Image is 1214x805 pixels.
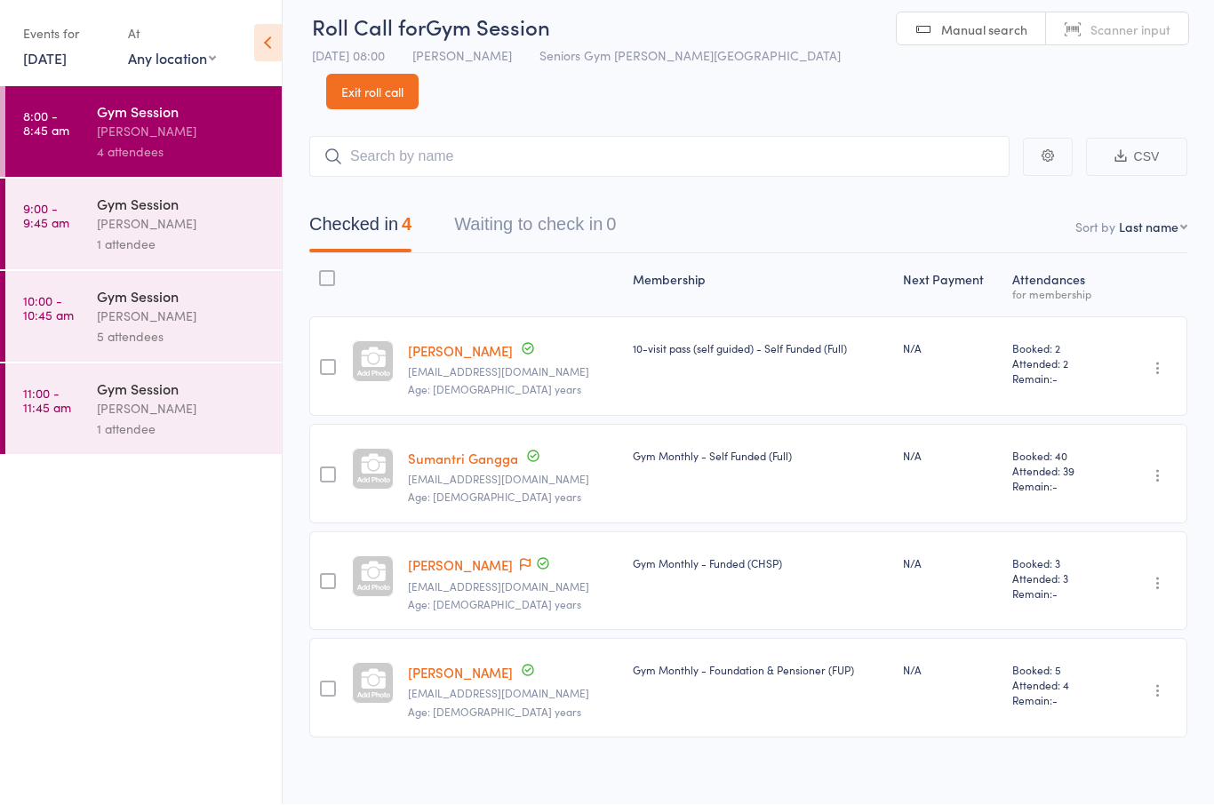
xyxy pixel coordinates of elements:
[97,122,267,142] div: [PERSON_NAME]
[97,142,267,163] div: 4 attendees
[626,262,897,309] div: Membership
[633,449,890,464] div: Gym Monthly - Self Funded (Full)
[97,287,267,307] div: Gym Session
[1012,449,1106,464] span: Booked: 40
[606,215,616,235] div: 0
[97,195,267,214] div: Gym Session
[896,262,1005,309] div: Next Payment
[312,12,426,42] span: Roll Call for
[633,341,890,356] div: 10-visit pass (self guided) - Self Funded (Full)
[97,102,267,122] div: Gym Session
[1012,586,1106,602] span: Remain:
[128,20,216,49] div: At
[903,341,998,356] div: N/A
[408,688,619,700] small: wjohn.matters@gmail.com
[326,75,419,110] a: Exit roll call
[5,179,282,270] a: 9:00 -9:45 amGym Session[PERSON_NAME]1 attendee
[633,663,890,678] div: Gym Monthly - Foundation & Pensioner (FUP)
[309,206,411,253] button: Checked in4
[539,47,841,65] span: Seniors Gym [PERSON_NAME][GEOGRAPHIC_DATA]
[1012,341,1106,356] span: Booked: 2
[1012,479,1106,494] span: Remain:
[23,20,110,49] div: Events for
[1052,586,1058,602] span: -
[408,450,518,468] a: Sumantri Gangga
[408,664,513,682] a: [PERSON_NAME]
[1005,262,1113,309] div: Atten­dances
[408,474,619,486] small: sumantri.gangga@gmail.com
[23,109,69,138] time: 8:00 - 8:45 am
[309,137,1010,178] input: Search by name
[97,214,267,235] div: [PERSON_NAME]
[412,47,512,65] span: [PERSON_NAME]
[1052,693,1058,708] span: -
[454,206,616,253] button: Waiting to check in0
[23,202,69,230] time: 9:00 - 9:45 am
[903,449,998,464] div: N/A
[1052,371,1058,387] span: -
[5,272,282,363] a: 10:00 -10:45 amGym Session[PERSON_NAME]5 attendees
[408,342,513,361] a: [PERSON_NAME]
[903,663,998,678] div: N/A
[97,419,267,440] div: 1 attendee
[1012,571,1106,586] span: Attended: 3
[1012,663,1106,678] span: Booked: 5
[408,556,513,575] a: [PERSON_NAME]
[1052,479,1058,494] span: -
[633,556,890,571] div: Gym Monthly - Funded (CHSP)
[312,47,385,65] span: [DATE] 08:00
[23,49,67,68] a: [DATE]
[1012,693,1106,708] span: Remain:
[23,387,71,415] time: 11:00 - 11:45 am
[97,307,267,327] div: [PERSON_NAME]
[408,705,581,720] span: Age: [DEMOGRAPHIC_DATA] years
[1012,356,1106,371] span: Attended: 2
[97,327,267,347] div: 5 attendees
[941,21,1027,39] span: Manual search
[97,399,267,419] div: [PERSON_NAME]
[128,49,216,68] div: Any location
[1012,289,1106,300] div: for membership
[408,597,581,612] span: Age: [DEMOGRAPHIC_DATA] years
[1012,556,1106,571] span: Booked: 3
[402,215,411,235] div: 4
[5,87,282,178] a: 8:00 -8:45 amGym Session[PERSON_NAME]4 attendees
[1075,219,1115,236] label: Sort by
[1012,464,1106,479] span: Attended: 39
[97,235,267,255] div: 1 attendee
[1012,371,1106,387] span: Remain:
[1012,678,1106,693] span: Attended: 4
[426,12,550,42] span: Gym Session
[97,379,267,399] div: Gym Session
[1119,219,1178,236] div: Last name
[408,382,581,397] span: Age: [DEMOGRAPHIC_DATA] years
[1086,139,1187,177] button: CSV
[408,366,619,379] small: kdcallig@gmail.com
[5,364,282,455] a: 11:00 -11:45 amGym Session[PERSON_NAME]1 attendee
[408,581,619,594] small: grubisichanna@gmail.com
[23,294,74,323] time: 10:00 - 10:45 am
[903,556,998,571] div: N/A
[408,490,581,505] span: Age: [DEMOGRAPHIC_DATA] years
[1090,21,1170,39] span: Scanner input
